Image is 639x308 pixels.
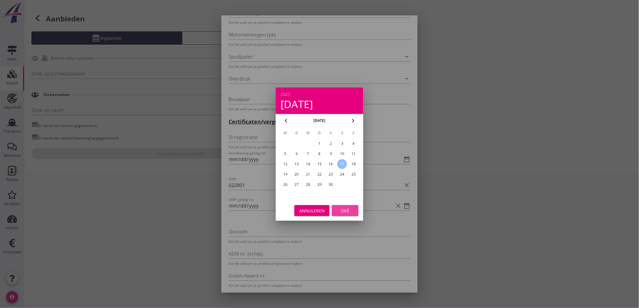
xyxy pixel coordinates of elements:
[303,159,313,169] button: 14
[294,205,329,216] button: Annuleren
[315,180,324,189] button: 29
[315,139,324,148] button: 1
[282,117,290,124] i: chevron_left
[281,99,358,109] div: [DATE]
[349,159,358,169] button: 18
[303,180,313,189] button: 28
[326,128,336,138] th: V
[281,180,290,189] button: 26
[303,149,313,159] button: 7
[349,117,357,124] i: chevron_right
[315,149,324,159] button: 8
[292,149,302,159] button: 6
[332,205,358,216] button: Oké
[292,180,302,189] button: 27
[349,149,358,159] button: 11
[315,159,324,169] button: 15
[303,170,313,179] button: 21
[312,116,327,125] button: [DATE]
[281,149,290,159] button: 5
[337,170,347,179] button: 24
[281,92,358,97] div: 2027
[326,159,336,169] button: 16
[292,170,302,179] button: 20
[349,139,358,148] button: 4
[348,128,359,138] th: Z
[337,139,347,148] button: 3
[299,207,325,214] div: Annuleren
[280,128,291,138] th: M
[337,128,348,138] th: Z
[314,128,325,138] th: D
[337,207,354,214] div: Oké
[292,159,302,169] button: 13
[326,149,336,159] button: 9
[291,128,302,138] th: D
[326,139,336,148] button: 2
[315,170,324,179] button: 22
[326,180,336,189] button: 30
[337,159,347,169] button: 17
[303,128,313,138] th: W
[281,170,290,179] button: 19
[349,170,358,179] button: 25
[281,159,290,169] button: 12
[337,149,347,159] button: 10
[326,170,336,179] button: 23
